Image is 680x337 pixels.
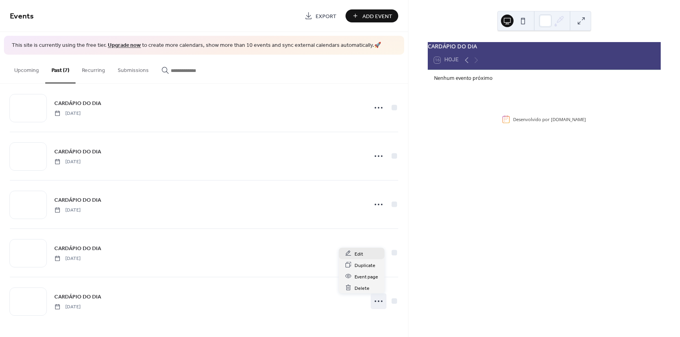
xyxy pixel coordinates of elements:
span: CARDÁPIO DO DIA [54,147,101,156]
span: Events [10,9,34,24]
button: Past (7) [45,55,76,83]
button: Submissions [111,55,155,83]
div: CARDÁPIO DO DIA [428,42,661,51]
span: Add Event [362,12,392,20]
span: Event page [355,273,378,281]
span: This site is currently using the free tier. to create more calendars, show more than 10 events an... [12,42,381,50]
div: Nenhum evento próximo [434,75,654,82]
div: Desenvolvido por [513,116,586,122]
span: Export [316,12,336,20]
span: [DATE] [54,158,81,165]
span: [DATE] [54,110,81,117]
button: Upcoming [8,55,45,83]
a: CARDÁPIO DO DIA [54,244,101,253]
span: CARDÁPIO DO DIA [54,99,101,107]
button: Add Event [346,9,398,22]
a: [DOMAIN_NAME] [551,116,586,122]
span: [DATE] [54,255,81,262]
button: Recurring [76,55,111,83]
a: Export [299,9,342,22]
a: CARDÁPIO DO DIA [54,292,101,301]
span: Delete [355,284,370,292]
a: CARDÁPIO DO DIA [54,195,101,204]
span: Edit [355,250,363,258]
a: Upgrade now [108,40,141,51]
span: [DATE] [54,206,81,214]
span: [DATE] [54,303,81,310]
span: CARDÁPIO DO DIA [54,293,101,301]
span: CARDÁPIO DO DIA [54,196,101,204]
a: CARDÁPIO DO DIA [54,99,101,108]
span: Duplicate [355,261,375,269]
a: CARDÁPIO DO DIA [54,147,101,156]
